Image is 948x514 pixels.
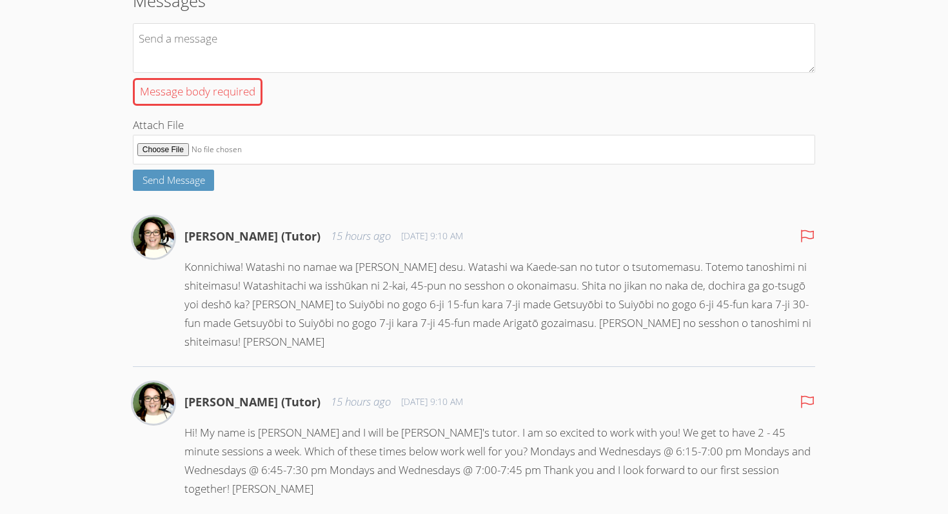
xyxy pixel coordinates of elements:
[184,393,321,411] h4: [PERSON_NAME] (Tutor)
[133,135,815,165] input: Attach File
[133,217,174,258] img: Sarah Gardiner
[401,395,463,408] span: [DATE] 9:10 AM
[143,173,205,186] span: Send Message
[331,227,391,246] span: 15 hours ago
[133,170,215,191] button: Send Message
[133,117,184,132] span: Attach File
[184,258,815,351] p: Konnichiwa! Watashi no namae wa [PERSON_NAME] desu. Watashi wa Kaede-san no tutor o tsutomemasu. ...
[133,23,815,73] textarea: Message body required
[133,78,262,106] div: Message body required
[331,393,391,411] span: 15 hours ago
[133,382,174,424] img: Sarah Gardiner
[184,424,815,499] p: Hi! My name is [PERSON_NAME] and I will be [PERSON_NAME]'s tutor. I am so excited to work with yo...
[401,230,463,242] span: [DATE] 9:10 AM
[184,227,321,245] h4: [PERSON_NAME] (Tutor)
